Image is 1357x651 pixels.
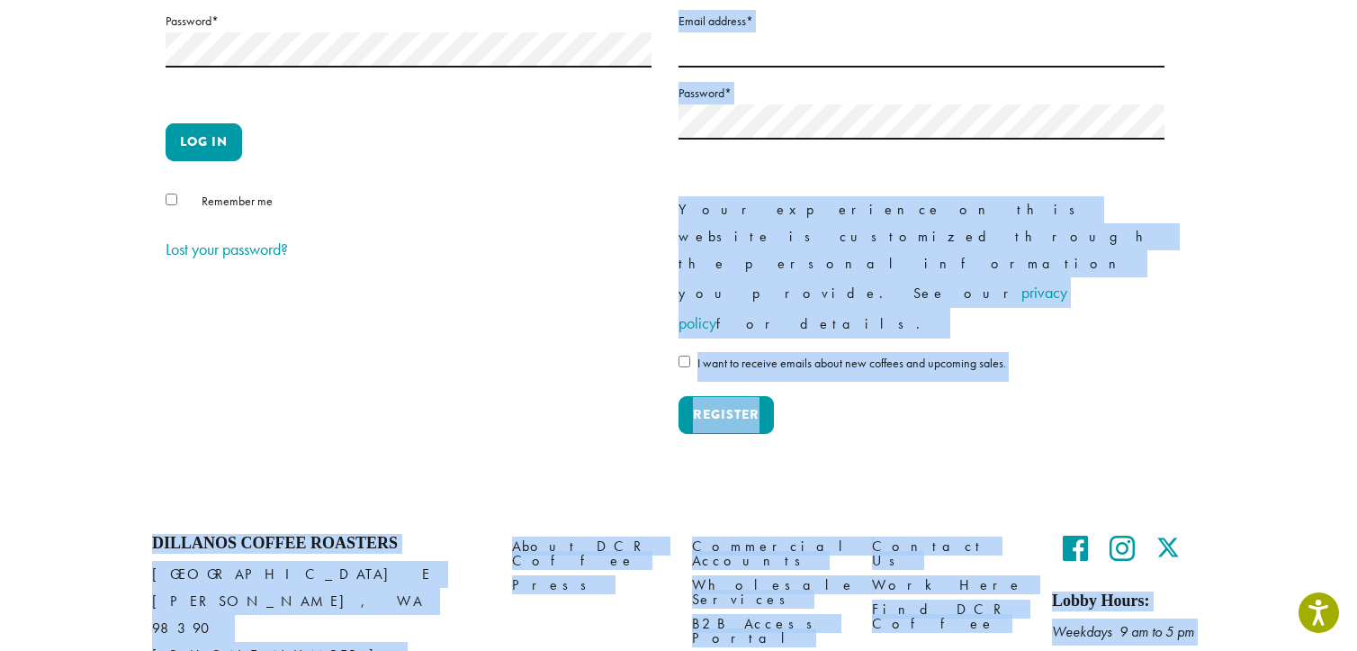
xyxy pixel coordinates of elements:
[678,82,1164,104] label: Password
[512,534,665,573] a: About DCR Coffee
[692,612,845,651] a: B2B Access Portal
[166,239,288,259] a: Lost your password?
[152,534,485,554] h4: Dillanos Coffee Roasters
[512,574,665,598] a: Press
[166,10,652,32] label: Password
[202,193,273,209] span: Remember me
[872,534,1025,573] a: Contact Us
[1052,592,1205,611] h5: Lobby Hours:
[678,356,690,367] input: I want to receive emails about new coffees and upcoming sales.
[872,598,1025,637] a: Find DCR Coffee
[678,396,774,434] button: Register
[166,123,242,161] button: Log in
[1052,622,1194,641] em: Weekdays 9 am to 5 pm
[697,355,1006,371] span: I want to receive emails about new coffees and upcoming sales.
[872,574,1025,598] a: Work Here
[692,574,845,612] a: Wholesale Services
[692,534,845,573] a: Commercial Accounts
[678,10,1164,32] label: Email address
[678,196,1164,339] p: Your experience on this website is customized through the personal information you provide. See o...
[678,282,1067,333] a: privacy policy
